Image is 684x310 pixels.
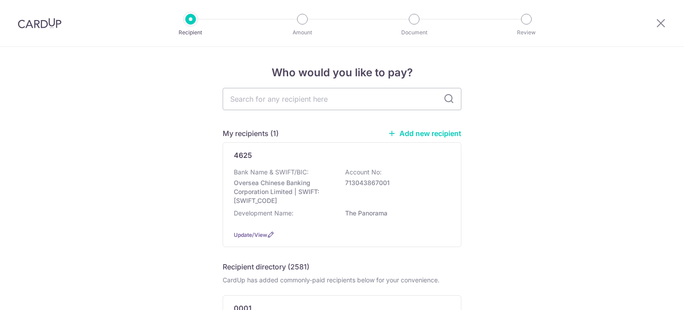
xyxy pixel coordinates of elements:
[493,28,559,37] p: Review
[158,28,224,37] p: Recipient
[223,261,309,272] h5: Recipient directory (2581)
[234,209,293,218] p: Development Name:
[18,18,61,29] img: CardUp
[234,168,309,177] p: Bank Name & SWIFT/BIC:
[269,28,335,37] p: Amount
[381,28,447,37] p: Document
[223,128,279,139] h5: My recipients (1)
[234,150,252,161] p: 4625
[234,178,334,205] p: Oversea Chinese Banking Corporation Limited | SWIFT: [SWIFT_CODE]
[223,276,461,285] div: CardUp has added commonly-paid recipients below for your convenience.
[388,129,461,138] a: Add new recipient
[234,231,267,238] a: Update/View
[223,88,461,110] input: Search for any recipient here
[627,283,675,306] iframe: Opens a widget where you can find more information
[223,65,461,81] h4: Who would you like to pay?
[345,178,445,187] p: 713043867001
[345,168,382,177] p: Account No:
[345,209,445,218] p: The Panorama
